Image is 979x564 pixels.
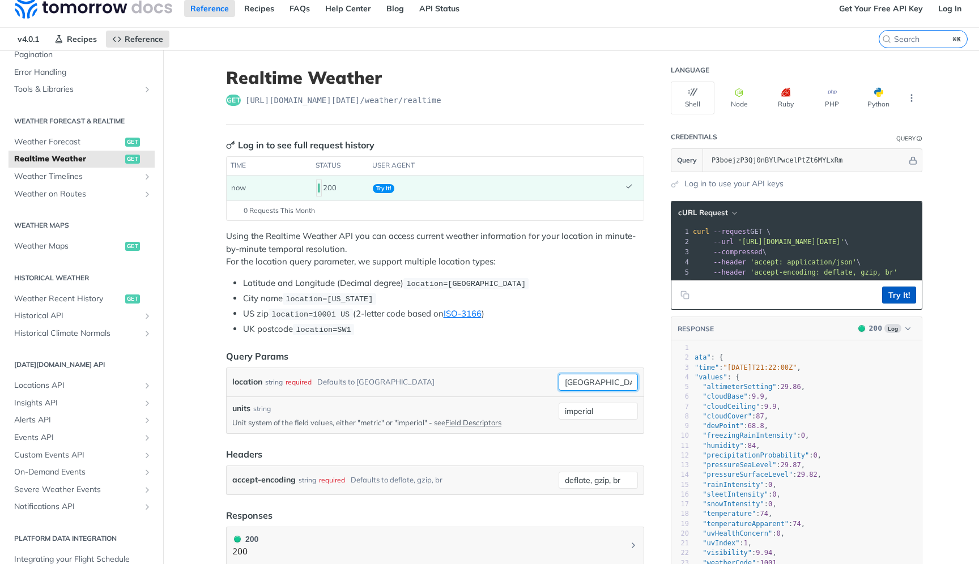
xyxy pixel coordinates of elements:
[226,447,262,461] div: Headers
[286,295,373,304] span: location=[US_STATE]
[143,502,152,511] button: Show subpages for Notifications API
[703,490,768,498] span: "sleetIntensity"
[797,471,818,478] span: 29.82
[227,157,312,175] th: time
[907,155,919,166] button: Hide
[8,377,155,394] a: Locations APIShow subpages for Locations API
[677,155,697,165] span: Query
[678,392,768,400] span: : ,
[678,208,728,217] span: cURL Request
[8,116,155,126] h2: Weather Forecast & realtime
[678,412,768,420] span: : ,
[677,323,714,335] button: RESPONSE
[406,280,526,288] span: location=[GEOGRAPHIC_DATA]
[8,186,155,203] a: Weather on RoutesShow subpages for Weather on Routes
[373,184,394,193] span: Try It!
[695,373,727,381] span: "values"
[8,290,155,307] a: Weather Recent Historyget
[8,168,155,185] a: Weather TimelinesShow subpages for Weather Timelines
[693,228,771,236] span: GET \
[882,287,916,304] button: Try It!
[232,374,262,390] label: location
[143,399,152,408] button: Show subpages for Insights API
[14,49,152,61] span: Pagination
[14,136,122,148] span: Weather Forecast
[703,412,752,420] span: "cloudCover"
[671,257,691,267] div: 4
[671,431,689,441] div: 10
[243,277,644,290] li: Latitude and Longitude (Decimal degree)
[713,258,746,266] span: --header
[678,422,768,430] span: : ,
[244,206,315,216] span: 0 Requests This Month
[245,95,441,106] span: https://api.tomorrow.io/v4/weather/realtime
[8,307,155,324] a: Historical APIShow subpages for Historical API
[319,472,345,488] div: required
[671,460,689,470] div: 13
[8,64,155,81] a: Error Handling
[703,549,752,557] span: "visibility"
[857,82,900,114] button: Python
[243,307,644,321] li: US zip (2-letter code based on )
[671,509,689,519] div: 18
[143,190,152,199] button: Show subpages for Weather on Routes
[671,412,689,421] div: 8
[14,67,152,78] span: Error Handling
[713,228,750,236] span: --request
[671,82,714,114] button: Shell
[678,442,760,450] span: : ,
[106,31,169,48] a: Reference
[11,31,45,48] span: v4.0.1
[14,501,140,512] span: Notifications API
[671,343,689,353] div: 1
[884,324,901,333] span: Log
[14,241,122,252] span: Weather Maps
[671,382,689,392] div: 5
[143,311,152,321] button: Show subpages for Historical API
[143,485,152,494] button: Show subpages for Severe Weather Events
[678,383,805,391] span: : ,
[14,171,140,182] span: Weather Timelines
[738,238,844,246] span: '[URL][DOMAIN_NAME][DATE]'
[678,500,777,508] span: : ,
[351,472,442,488] div: Defaults to deflate, gzip, br
[678,539,752,547] span: : ,
[713,238,734,246] span: --url
[368,157,621,175] th: user agent
[793,520,801,528] span: 74
[772,490,776,498] span: 0
[671,451,689,460] div: 12
[14,398,140,409] span: Insights API
[8,429,155,446] a: Events APIShow subpages for Events API
[671,149,703,172] button: Query
[671,529,689,539] div: 20
[143,85,152,94] button: Show subpages for Tools & Libraries
[14,328,140,339] span: Historical Climate Normals
[678,549,777,557] span: : ,
[14,432,140,443] span: Events API
[8,360,155,370] h2: [DATE][DOMAIN_NAME] API
[265,374,283,390] div: string
[671,392,689,401] div: 6
[703,461,776,469] span: "pressureSeaLevel"
[231,183,246,192] span: now
[760,510,768,518] span: 74
[8,447,155,464] a: Custom Events APIShow subpages for Custom Events API
[226,509,273,522] div: Responses
[671,548,689,558] div: 22
[882,35,891,44] svg: Search
[671,363,689,373] div: 3
[14,310,140,322] span: Historical API
[713,268,746,276] span: --header
[858,325,865,332] span: 200
[8,46,155,63] a: Pagination
[764,403,777,411] span: 9.9
[671,133,717,142] div: Credentials
[917,136,922,142] i: Information
[226,230,644,268] p: Using the Realtime Weather API you can access current weather information for your location in mi...
[14,84,140,95] span: Tools & Libraries
[14,450,140,461] span: Custom Events API
[125,155,140,164] span: get
[693,238,849,246] span: \
[750,258,857,266] span: 'accept: application/json'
